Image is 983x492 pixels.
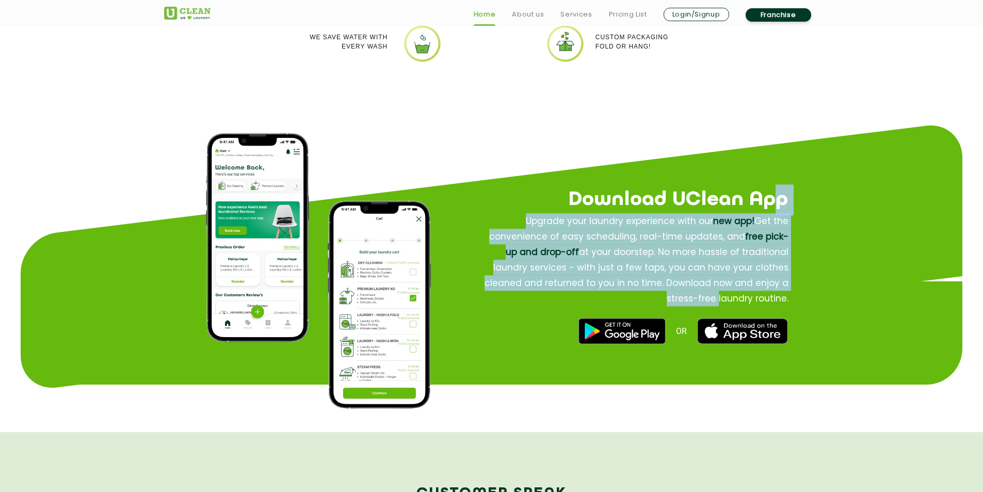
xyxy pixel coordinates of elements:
img: uclean dry cleaner [546,24,585,63]
span: new app! [713,215,754,227]
a: Franchise [746,8,811,22]
p: We Save Water with every wash [310,33,388,51]
h2: Download UClean App [443,184,788,215]
a: Services [560,8,592,21]
img: UClean Laundry and Dry Cleaning [164,7,211,20]
p: Upgrade your laundry experience with our Get the convenience of easy scheduling, real-time update... [478,213,788,306]
span: OR [676,326,687,336]
a: Login/Signup [664,8,729,21]
a: About us [512,8,544,21]
span: free pick-up and drop-off [505,230,788,258]
img: process of how to place order on app [328,201,431,409]
a: Pricing List [609,8,647,21]
a: Home [474,8,496,21]
img: best laundry near me [697,318,788,344]
img: best dry cleaners near me [579,318,666,344]
p: Custom packaging Fold or Hang! [595,33,669,51]
img: app home page [206,133,309,342]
